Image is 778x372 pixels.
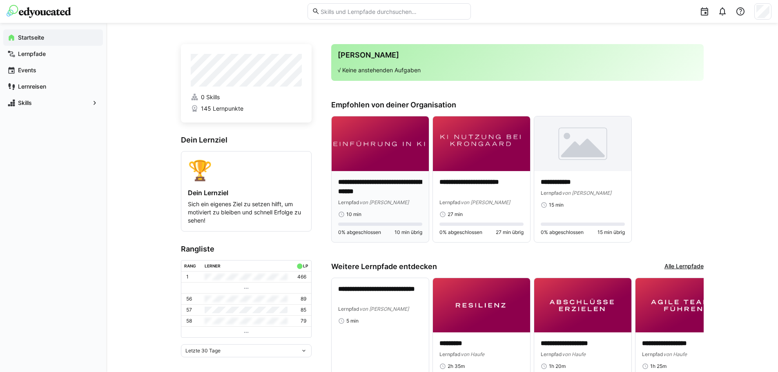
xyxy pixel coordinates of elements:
h3: Rangliste [181,245,312,254]
span: 145 Lernpunkte [201,105,243,113]
span: 10 min [346,211,361,218]
p: 57 [186,307,192,313]
img: image [332,116,429,171]
p: 466 [297,274,306,280]
p: √ Keine anstehenden Aufgaben [338,66,697,74]
p: 58 [186,318,192,324]
h3: [PERSON_NAME] [338,51,697,60]
div: LP [303,263,308,268]
div: 🏆 [188,158,305,182]
span: Lernpfad [439,199,461,205]
img: image [433,278,530,333]
span: Lernpfad [439,351,461,357]
span: von Haufe [461,351,484,357]
span: 0% abgeschlossen [439,229,482,236]
span: 0% abgeschlossen [541,229,584,236]
span: von Haufe [663,351,687,357]
span: von [PERSON_NAME] [359,306,409,312]
span: von [PERSON_NAME] [562,190,611,196]
img: image [433,116,530,171]
span: 27 min übrig [496,229,524,236]
img: image [534,278,631,333]
p: 79 [301,318,306,324]
span: Lernpfad [541,351,562,357]
span: von Haufe [562,351,586,357]
img: image [534,116,631,171]
p: 85 [301,307,306,313]
h4: Dein Lernziel [188,189,305,197]
span: von [PERSON_NAME] [461,199,510,205]
span: 10 min übrig [395,229,422,236]
span: 1h 25m [650,363,667,370]
p: 56 [186,296,192,302]
span: Lernpfad [541,190,562,196]
span: 1h 20m [549,363,566,370]
span: Lernpfad [338,199,359,205]
span: Letzte 30 Tage [185,347,221,354]
img: image [635,278,733,333]
div: Rang [184,263,196,268]
div: Lerner [205,263,221,268]
a: 0 Skills [191,93,302,101]
span: Lernpfad [338,306,359,312]
a: Alle Lernpfade [664,262,704,271]
span: 27 min [448,211,463,218]
span: 2h 35m [448,363,465,370]
span: 0 Skills [201,93,220,101]
span: Lernpfad [642,351,663,357]
h3: Weitere Lernpfade entdecken [331,262,437,271]
h3: Empfohlen von deiner Organisation [331,100,704,109]
span: 15 min [549,202,564,208]
span: 5 min [346,318,359,324]
p: 1 [186,274,189,280]
span: 0% abgeschlossen [338,229,381,236]
h3: Dein Lernziel [181,136,312,145]
span: von [PERSON_NAME] [359,199,409,205]
p: 89 [301,296,306,302]
p: Sich ein eigenes Ziel zu setzen hilft, um motiviert zu bleiben und schnell Erfolge zu sehen! [188,200,305,225]
span: 15 min übrig [597,229,625,236]
input: Skills und Lernpfade durchsuchen… [320,8,466,15]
